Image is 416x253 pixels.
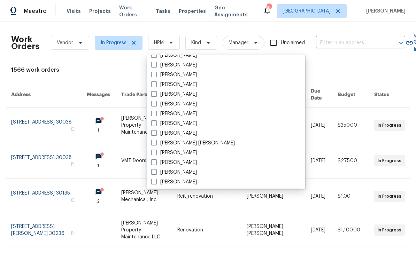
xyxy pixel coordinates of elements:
[69,161,76,167] button: Copy Address
[81,82,116,108] th: Messages
[179,8,206,15] span: Properties
[69,126,76,132] button: Copy Address
[151,120,197,127] label: [PERSON_NAME]
[229,39,248,46] span: Manager
[241,179,305,214] td: [PERSON_NAME]
[69,230,76,236] button: Copy Address
[332,82,369,108] th: Budget
[151,130,197,137] label: [PERSON_NAME]
[218,214,241,246] td: -
[305,82,332,108] th: Due Date
[67,8,81,15] span: Visits
[57,39,73,46] span: Vendor
[151,110,197,117] label: [PERSON_NAME]
[151,71,197,78] label: [PERSON_NAME]
[116,82,172,108] th: Trade Partner
[151,140,235,147] label: [PERSON_NAME] [PERSON_NAME]
[172,214,218,246] td: Renovation
[154,39,164,46] span: HPM
[151,101,197,108] label: [PERSON_NAME]
[363,8,406,15] span: [PERSON_NAME]
[119,4,147,18] span: Work Orders
[281,39,305,47] span: Unclaimed
[151,169,197,176] label: [PERSON_NAME]
[151,91,197,98] label: [PERSON_NAME]
[241,214,305,246] td: [PERSON_NAME] [PERSON_NAME]
[101,39,126,46] span: In Progress
[151,179,197,185] label: [PERSON_NAME]
[151,159,197,166] label: [PERSON_NAME]
[396,38,406,48] button: Open
[24,8,47,15] span: Maestro
[116,179,172,214] td: [PERSON_NAME] Mechanical, Inc
[151,62,197,69] label: [PERSON_NAME]
[369,82,410,108] th: Status
[116,143,172,179] td: VMT Doors
[116,214,172,246] td: [PERSON_NAME] Property Maintenance LLC
[172,179,218,214] td: Reit_renovation
[89,8,111,15] span: Projects
[11,36,40,50] h2: Work Orders
[151,81,197,88] label: [PERSON_NAME]
[191,39,201,46] span: Kind
[214,4,255,18] span: Geo Assignments
[151,52,197,59] label: [PERSON_NAME]
[151,188,197,195] label: [PERSON_NAME]
[316,38,386,48] input: Enter in an address
[283,8,331,15] span: [GEOGRAPHIC_DATA]
[116,108,172,143] td: [PERSON_NAME] Property Maintenance LLC
[11,66,405,73] div: 1566 work orders
[218,179,241,214] td: -
[6,82,81,108] th: Address
[267,4,271,11] div: 95
[156,9,170,14] span: Tasks
[151,149,197,156] label: [PERSON_NAME]
[69,197,76,203] button: Copy Address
